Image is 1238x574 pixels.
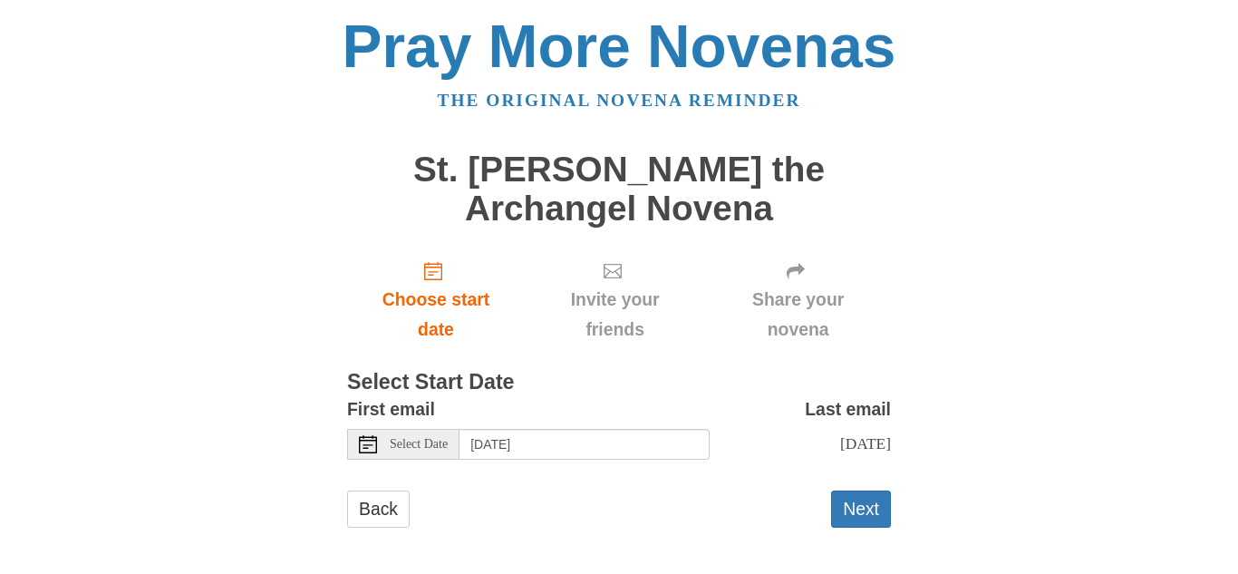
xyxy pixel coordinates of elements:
[438,91,801,110] a: The original novena reminder
[347,371,891,394] h3: Select Start Date
[390,438,448,451] span: Select Date
[347,394,435,424] label: First email
[543,285,687,345] span: Invite your friends
[347,246,525,354] a: Choose start date
[831,491,891,528] button: Next
[805,394,891,424] label: Last email
[343,13,896,80] a: Pray More Novenas
[840,434,891,452] span: [DATE]
[347,151,891,228] h1: St. [PERSON_NAME] the Archangel Novena
[347,491,410,528] a: Back
[723,285,873,345] span: Share your novena
[525,246,705,354] div: Click "Next" to confirm your start date first.
[365,285,507,345] span: Choose start date
[705,246,891,354] div: Click "Next" to confirm your start date first.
